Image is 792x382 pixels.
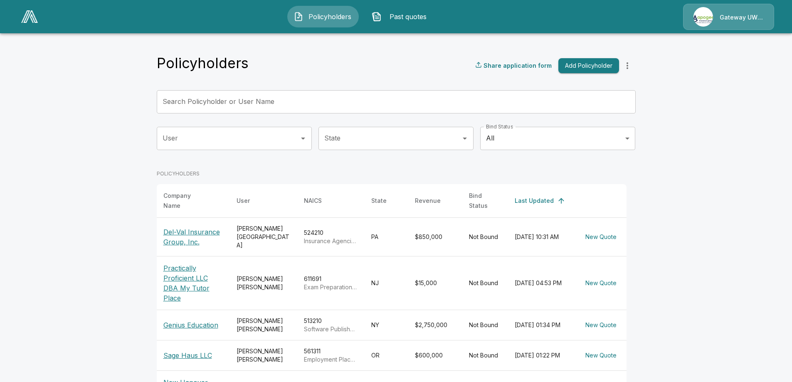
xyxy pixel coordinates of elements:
[619,57,636,74] button: more
[408,256,462,310] td: $15,000
[372,12,382,22] img: Past quotes Icon
[163,320,223,330] p: Genius Education
[365,340,408,370] td: OR
[304,237,358,245] p: Insurance Agencies and Brokerages
[484,61,552,70] p: Share application form
[415,196,441,206] div: Revenue
[294,12,303,22] img: Policyholders Icon
[462,217,508,256] td: Not Bound
[304,325,358,333] p: Software Publishers
[237,347,291,364] div: [PERSON_NAME] [PERSON_NAME]
[163,350,223,360] p: Sage Haus LLC
[582,348,620,363] button: New Quote
[304,196,322,206] div: NAICS
[459,133,471,144] button: Open
[582,318,620,333] button: New Quote
[385,12,431,22] span: Past quotes
[237,224,291,249] div: [PERSON_NAME] [GEOGRAPHIC_DATA]
[297,133,309,144] button: Open
[515,196,554,206] div: Last Updated
[558,58,619,74] button: Add Policyholder
[365,217,408,256] td: PA
[237,317,291,333] div: [PERSON_NAME] [PERSON_NAME]
[21,10,38,23] img: AA Logo
[304,283,358,291] p: Exam Preparation and Tutoring
[163,227,223,247] p: Del-Val Insurance Group, Inc.
[304,347,358,364] div: 561311
[237,275,291,291] div: [PERSON_NAME] [PERSON_NAME]
[582,229,620,245] button: New Quote
[304,229,358,245] div: 524210
[508,217,575,256] td: [DATE] 10:31 AM
[480,127,635,150] div: All
[462,340,508,370] td: Not Bound
[163,263,223,303] p: Practically Proficient LLC DBA My Tutor Place
[555,58,619,74] a: Add Policyholder
[462,310,508,340] td: Not Bound
[304,317,358,333] div: 513210
[371,196,387,206] div: State
[508,310,575,340] td: [DATE] 01:34 PM
[408,217,462,256] td: $850,000
[157,54,249,72] h4: Policyholders
[408,340,462,370] td: $600,000
[237,196,250,206] div: User
[365,310,408,340] td: NY
[486,123,513,130] label: Bind Status
[462,184,508,218] th: Bind Status
[157,170,627,177] p: POLICYHOLDERS
[304,275,358,291] div: 611691
[287,6,359,27] button: Policyholders IconPolicyholders
[304,355,358,364] p: Employment Placement Agencies
[307,12,353,22] span: Policyholders
[462,256,508,310] td: Not Bound
[408,310,462,340] td: $2,750,000
[508,256,575,310] td: [DATE] 04:53 PM
[508,340,575,370] td: [DATE] 01:22 PM
[365,256,408,310] td: NJ
[163,191,208,211] div: Company Name
[582,276,620,291] button: New Quote
[365,6,437,27] button: Past quotes IconPast quotes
